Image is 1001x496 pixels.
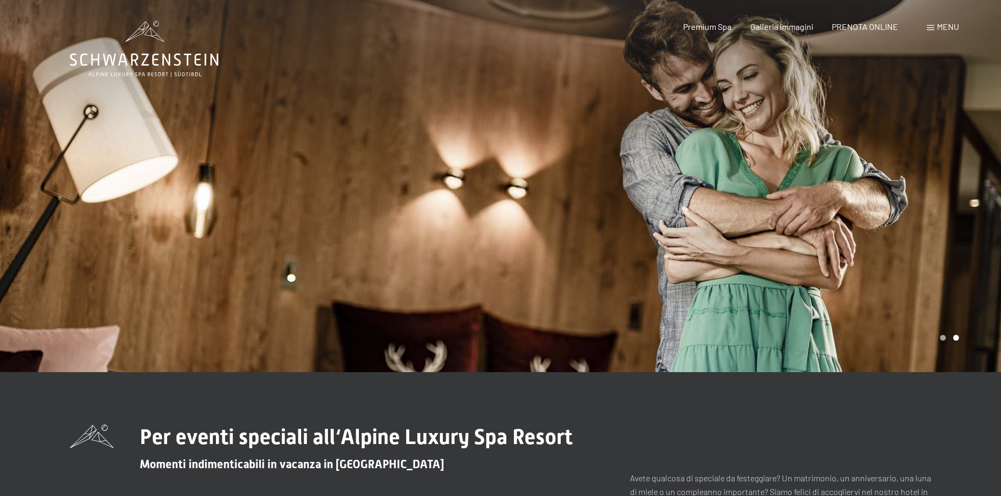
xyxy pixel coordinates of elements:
[140,425,573,449] span: Per eventi speciali all‘Alpine Luxury Spa Resort
[937,22,959,31] span: Menu
[953,335,959,341] div: Carousel Page 2 (Current Slide)
[750,22,813,31] a: Galleria immagini
[832,22,898,31] a: PRENOTA ONLINE
[940,335,946,341] div: Carousel Page 1
[683,22,731,31] a: Premium Spa
[936,335,959,341] div: Carousel Pagination
[140,458,444,471] span: Momenti indimenticabili in vacanza in [GEOGRAPHIC_DATA]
